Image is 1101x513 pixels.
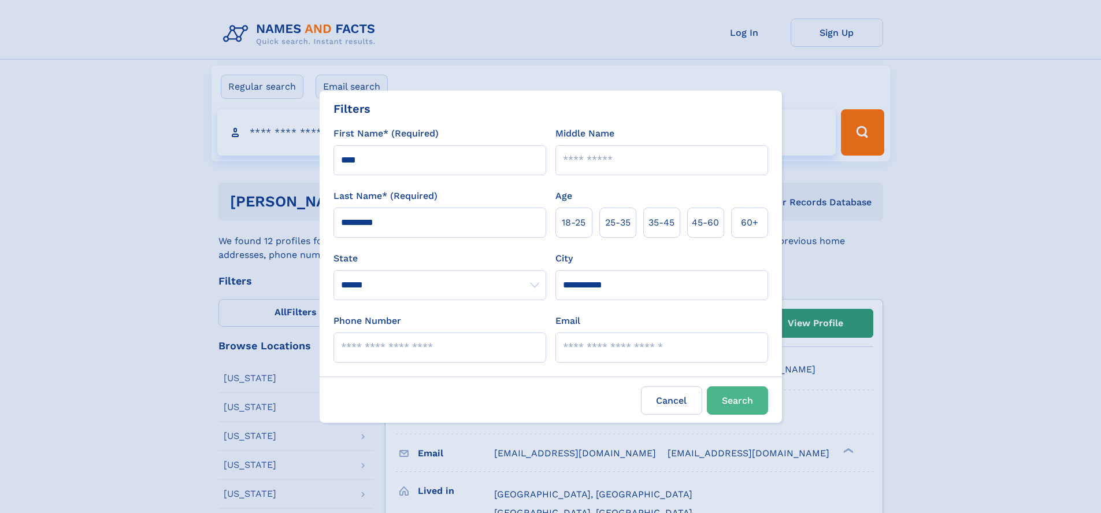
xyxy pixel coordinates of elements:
[333,189,438,203] label: Last Name* (Required)
[648,216,674,230] span: 35‑45
[707,386,768,415] button: Search
[741,216,758,230] span: 60+
[562,216,585,230] span: 18‑25
[333,127,439,141] label: First Name* (Required)
[605,216,631,230] span: 25‑35
[333,314,401,328] label: Phone Number
[333,252,546,265] label: State
[333,100,370,117] div: Filters
[555,127,614,141] label: Middle Name
[555,314,580,328] label: Email
[555,252,573,265] label: City
[555,189,572,203] label: Age
[692,216,719,230] span: 45‑60
[641,386,702,415] label: Cancel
